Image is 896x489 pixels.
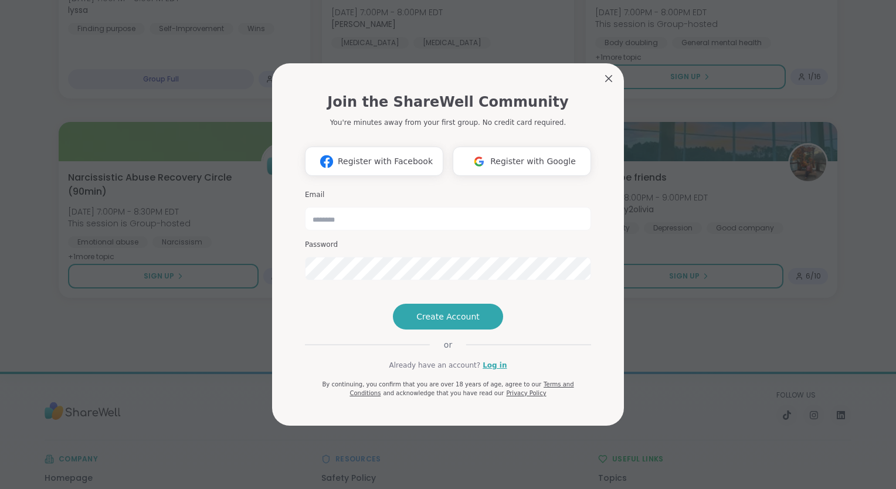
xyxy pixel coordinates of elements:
[305,190,591,200] h3: Email
[330,117,566,128] p: You're minutes away from your first group. No credit card required.
[490,155,576,168] span: Register with Google
[468,151,490,172] img: ShareWell Logomark
[305,240,591,250] h3: Password
[430,339,466,351] span: or
[416,311,480,322] span: Create Account
[483,360,507,371] a: Log in
[322,381,541,388] span: By continuing, you confirm that you are over 18 years of age, agree to our
[506,390,546,396] a: Privacy Policy
[349,381,573,396] a: Terms and Conditions
[453,147,591,176] button: Register with Google
[383,390,504,396] span: and acknowledge that you have read our
[338,155,433,168] span: Register with Facebook
[315,151,338,172] img: ShareWell Logomark
[327,91,568,113] h1: Join the ShareWell Community
[305,147,443,176] button: Register with Facebook
[389,360,480,371] span: Already have an account?
[393,304,503,330] button: Create Account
